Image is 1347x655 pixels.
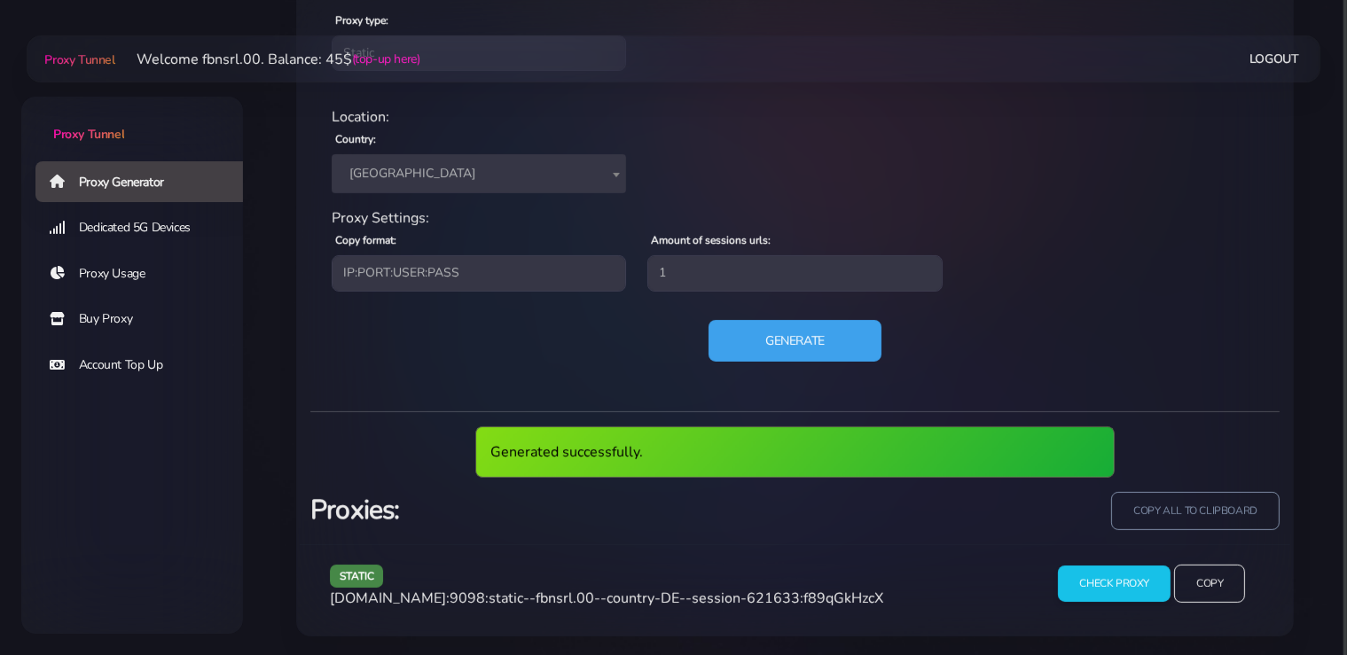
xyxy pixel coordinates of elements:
[1058,565,1171,602] input: Check Proxy
[352,50,420,68] a: (top-up here)
[310,492,785,528] h3: Proxies:
[332,154,626,193] span: Germany
[35,207,257,248] a: Dedicated 5G Devices
[41,45,114,74] a: Proxy Tunnel
[35,345,257,386] a: Account Top Up
[53,126,124,143] span: Proxy Tunnel
[21,97,243,144] a: Proxy Tunnel
[1249,43,1299,75] a: Logout
[1261,569,1325,633] iframe: Webchat Widget
[1111,492,1280,530] input: copy all to clipboard
[335,131,376,147] label: Country:
[44,51,114,68] span: Proxy Tunnel
[35,299,257,339] a: Buy Proxy
[35,253,257,294] a: Proxy Usage
[330,589,883,608] span: [DOMAIN_NAME]:9098:static--fbnsrl.00--country-DE--session-621633:f89qGkHzcX
[342,161,615,186] span: Germany
[709,320,881,363] button: Generate
[35,161,257,202] a: Proxy Generator
[330,565,384,587] span: static
[651,232,771,248] label: Amount of sessions urls:
[321,207,1269,229] div: Proxy Settings:
[321,106,1269,128] div: Location:
[1174,565,1245,603] input: Copy
[475,426,1115,478] div: Generated successfully.
[115,49,420,70] li: Welcome fbnsrl.00. Balance: 45$
[335,12,388,28] label: Proxy type:
[335,232,396,248] label: Copy format:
